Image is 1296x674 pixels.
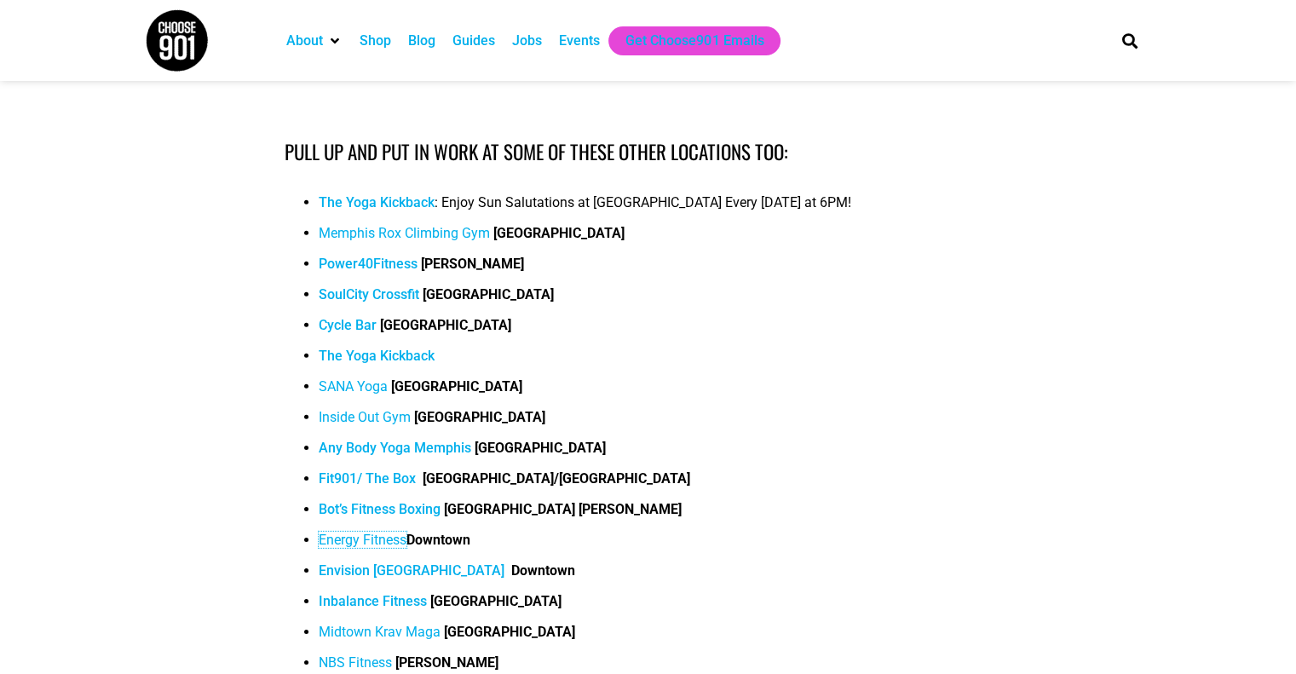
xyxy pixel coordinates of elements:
b: [PERSON_NAME] [395,654,498,671]
b: Downtown [406,532,470,548]
b: [GEOGRAPHIC_DATA]/[GEOGRAPHIC_DATA] [423,470,690,487]
a: SANA Yoga [319,378,388,395]
a: Cycle Bar [319,317,377,333]
a: Jobs [512,31,542,51]
li: : Enjoy Sun Salutations at [GEOGRAPHIC_DATA] Every [DATE] at 6PM! [319,193,1011,223]
a: Energy Fitness [319,532,406,548]
a: The Yoga Kickback [319,348,435,364]
a: Bot’s Fitness Boxing [319,501,441,517]
div: About [278,26,351,55]
nav: Main nav [278,26,1092,55]
a: Shop [360,31,391,51]
b: Downtown [511,562,575,579]
a: SoulCity Crossfit [319,286,419,302]
strong: [GEOGRAPHIC_DATA] [380,317,511,333]
strong: [GEOGRAPHIC_DATA] [475,440,606,456]
a: Midtown Krav Maga [319,624,441,640]
a: Get Choose901 Emails [625,31,763,51]
a: Events [559,31,600,51]
a: Memphis Rox Climbing Gym [319,225,490,241]
strong: [GEOGRAPHIC_DATA] [444,501,575,517]
a: Inside Out Gym [319,409,411,425]
a: Inbalance Fitness [319,593,427,609]
strong: [PERSON_NAME] [421,256,524,272]
b: [GEOGRAPHIC_DATA] [493,225,625,241]
b: [PERSON_NAME] [579,501,682,517]
a: Envision [GEOGRAPHIC_DATA] [319,562,504,579]
a: Blog [408,31,435,51]
b: [GEOGRAPHIC_DATA] [430,593,562,609]
a: Guides [452,31,495,51]
a: Any Body Yoga Memphis [319,440,471,456]
a: Power40Fitness [319,256,418,272]
strong: [GEOGRAPHIC_DATA] [423,286,554,302]
a: About [286,31,323,51]
b: [GEOGRAPHIC_DATA] [391,378,522,395]
a: Fit901/ The Box [319,470,416,487]
b: [GEOGRAPHIC_DATA] [444,624,575,640]
div: Search [1115,26,1143,55]
h4: Pull up and put in work at some of these other locations too: [285,137,1011,167]
a: NBS Fitness [319,654,392,671]
b: [GEOGRAPHIC_DATA] [414,409,545,425]
a: The Yoga Kickback [319,194,435,210]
